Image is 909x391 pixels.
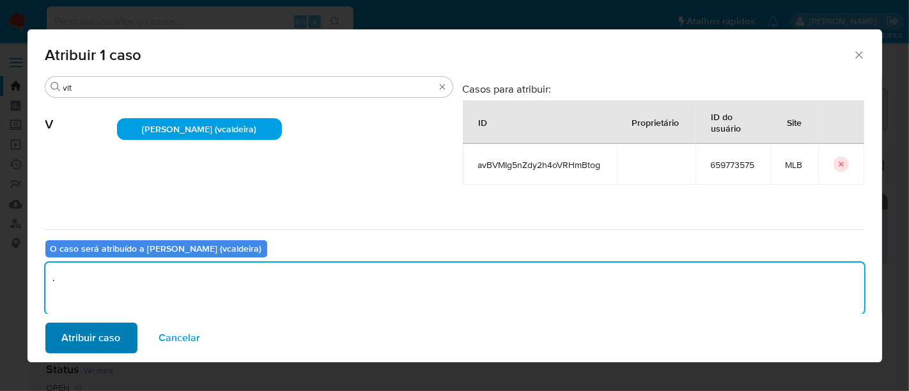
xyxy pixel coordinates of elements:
div: [PERSON_NAME] (vcaldeira) [117,118,283,140]
div: Proprietário [617,107,695,137]
div: assign-modal [27,29,882,362]
span: [PERSON_NAME] (vcaldeira) [142,123,256,135]
textarea: . [45,263,864,314]
span: MLB [786,159,803,171]
button: Fechar a janela [853,49,864,60]
button: Buscar [50,82,61,92]
button: Cancelar [143,323,217,353]
div: Site [772,107,818,137]
h3: Casos para atribuir: [463,82,864,95]
button: icon-button [834,157,849,172]
div: ID do usuário [696,101,770,143]
span: Cancelar [159,324,201,352]
span: Atribuir 1 caso [45,47,853,63]
span: 659773575 [711,159,755,171]
span: V [45,98,117,132]
button: Borrar [437,82,447,92]
span: Atribuir caso [62,324,121,352]
button: Atribuir caso [45,323,137,353]
span: avBVMIg5nZdy2h4oVRHmBtog [478,159,601,171]
b: O caso será atribuído a [PERSON_NAME] (vcaldeira) [50,242,262,255]
div: ID [463,107,503,137]
input: Analista de pesquisa [63,82,435,93]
